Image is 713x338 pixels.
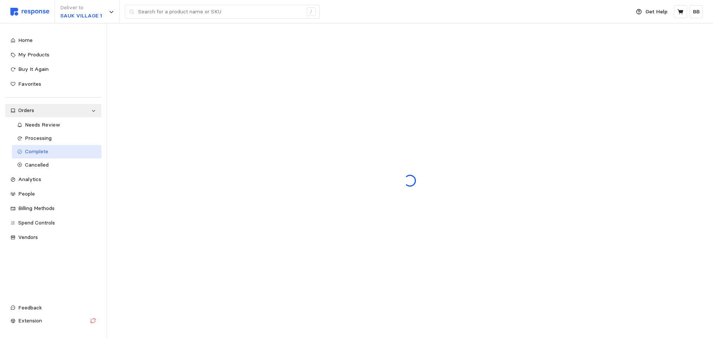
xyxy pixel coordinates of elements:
input: Search for a product name or SKU [138,5,303,19]
a: Cancelled [12,158,102,172]
span: Vendors [18,234,38,240]
img: svg%3e [10,8,49,16]
span: People [18,190,35,197]
div: Orders [18,106,88,115]
div: / [307,7,316,16]
a: Needs Review [12,118,102,132]
p: Deliver to [60,4,102,12]
p: BB [693,8,700,16]
span: Processing [25,135,52,141]
span: Billing Methods [18,205,55,211]
span: Analytics [18,176,41,183]
p: Get Help [645,8,667,16]
a: Processing [12,132,102,145]
a: Vendors [5,231,101,244]
button: Extension [5,314,101,328]
button: Get Help [632,5,672,19]
span: Favorites [18,81,41,87]
a: Favorites [5,78,101,91]
a: Home [5,34,101,47]
button: Feedback [5,301,101,315]
span: Extension [18,317,42,324]
span: Cancelled [25,161,49,168]
button: BB [690,5,703,18]
a: Spend Controls [5,216,101,230]
p: SAUK VILLAGE 1 [60,12,102,20]
span: Complete [25,148,48,155]
a: People [5,187,101,201]
span: My Products [18,51,49,58]
span: Needs Review [25,121,60,128]
span: Buy It Again [18,66,49,72]
a: My Products [5,48,101,62]
span: Home [18,37,33,43]
a: Buy It Again [5,63,101,76]
a: Billing Methods [5,202,101,215]
a: Complete [12,145,102,158]
a: Orders [5,104,101,117]
a: Analytics [5,173,101,186]
span: Spend Controls [18,219,55,226]
span: Feedback [18,304,42,311]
